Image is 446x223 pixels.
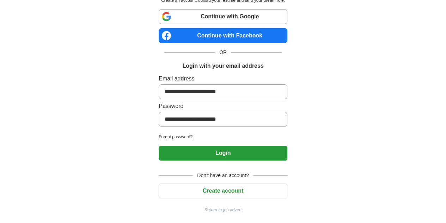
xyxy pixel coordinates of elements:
a: Return to job advert [159,207,287,213]
button: Login [159,146,287,161]
a: Continue with Facebook [159,28,287,43]
a: Forgot password? [159,134,287,140]
label: Email address [159,74,287,83]
span: Don't have an account? [193,172,253,179]
a: Continue with Google [159,9,287,24]
button: Create account [159,183,287,198]
label: Password [159,102,287,110]
h1: Login with your email address [182,62,263,70]
span: OR [215,49,231,56]
a: Create account [159,188,287,194]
